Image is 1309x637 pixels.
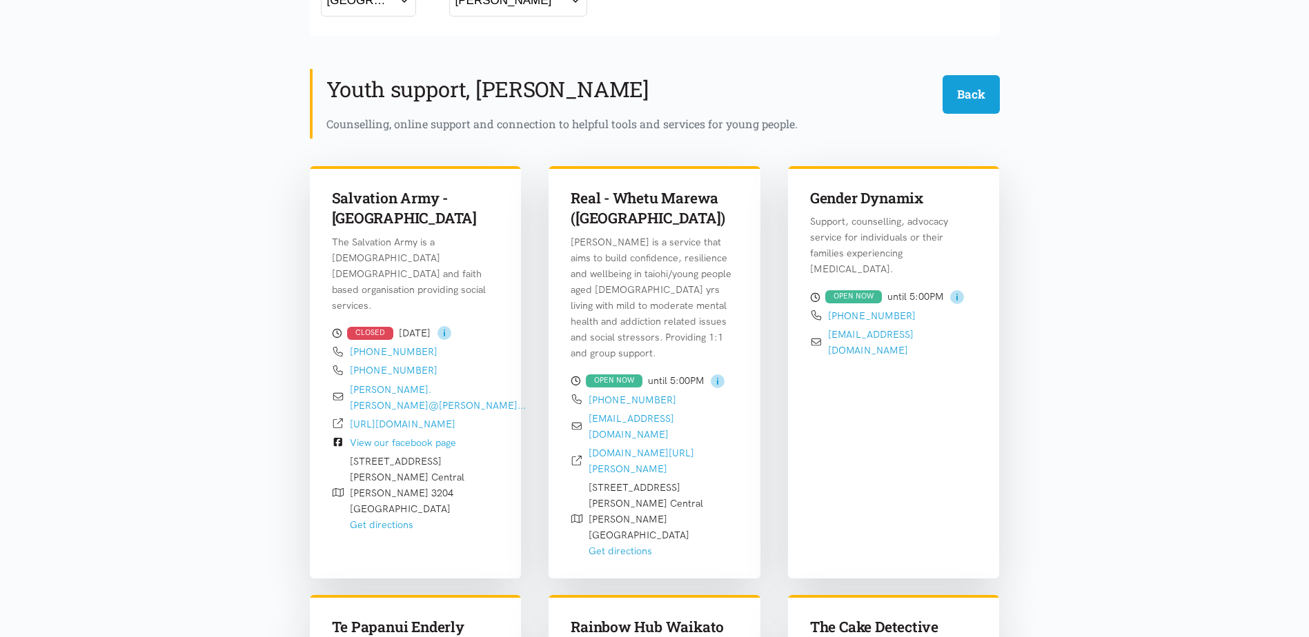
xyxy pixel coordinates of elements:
[350,454,464,533] div: [STREET_ADDRESS] [PERSON_NAME] Central [PERSON_NAME] 3204 [GEOGRAPHIC_DATA]
[350,345,437,358] a: [PHONE_NUMBER]
[571,234,738,361] p: [PERSON_NAME] is a service that aims to build confidence, resilience and wellbeing in taiohi/youn...
[589,394,676,406] a: [PHONE_NUMBER]
[350,418,455,430] a: [URL][DOMAIN_NAME]
[350,383,526,412] a: [PERSON_NAME].[PERSON_NAME]@[PERSON_NAME]...
[350,364,437,376] a: [PHONE_NUMBER]
[825,290,882,303] div: OPEN NOW
[810,617,978,637] h3: The Cake Detective
[347,327,393,340] div: CLOSED
[332,325,500,341] div: [DATE]
[810,288,978,305] div: until 5:00PM
[571,188,738,229] h3: Real - Whetu Marewa ([GEOGRAPHIC_DATA])
[589,545,652,557] a: Get directions
[350,518,413,531] a: Get directions
[589,447,694,475] a: [DOMAIN_NAME][URL][PERSON_NAME]
[571,617,738,637] h3: Rainbow Hub Waikato
[326,75,649,104] h2: Youth support, [PERSON_NAME]
[810,214,978,277] p: Support, counselling, advocacy service for individuals or their families experiencing [MEDICAL_DA...
[810,188,978,208] h3: Gender Dynamix
[943,75,1000,113] button: Back
[332,188,500,229] h3: Salvation Army - [GEOGRAPHIC_DATA]
[326,115,1000,133] div: Counselling, online support and connection to helpful tools and services for young people.
[828,328,914,356] a: [EMAIL_ADDRESS][DOMAIN_NAME]
[589,480,703,559] div: [STREET_ADDRESS] [PERSON_NAME] Central [PERSON_NAME] [GEOGRAPHIC_DATA]
[828,310,916,322] a: [PHONE_NUMBER]
[571,372,738,389] div: until 5:00PM
[586,374,642,387] div: OPEN NOW
[332,234,500,314] p: The Salvation Army is a [DEMOGRAPHIC_DATA] [DEMOGRAPHIC_DATA] and faith based organisation provid...
[589,412,674,441] a: [EMAIL_ADDRESS][DOMAIN_NAME]
[350,436,456,449] a: View our facebook page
